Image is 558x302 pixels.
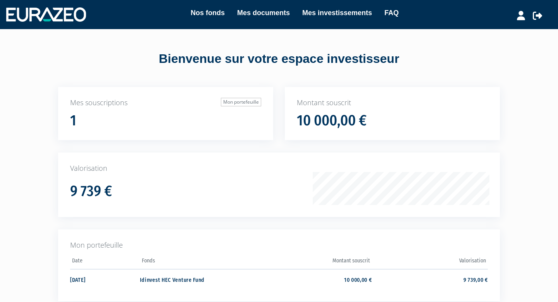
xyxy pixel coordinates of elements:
[70,98,261,108] p: Mes souscriptions
[237,7,290,18] a: Mes documents
[372,255,488,269] th: Valorisation
[191,7,225,18] a: Nos fonds
[70,240,488,250] p: Mon portefeuille
[6,7,86,21] img: 1732889491-logotype_eurazeo_blanc_rvb.png
[70,269,140,290] td: [DATE]
[70,163,488,174] p: Valorisation
[302,7,372,18] a: Mes investissements
[70,113,76,129] h1: 1
[41,50,517,68] div: Bienvenue sur votre espace investisseur
[221,98,261,106] a: Mon portefeuille
[140,269,256,290] td: Idinvest HEC Venture Fund
[256,255,372,269] th: Montant souscrit
[256,269,372,290] td: 10 000,00 €
[384,7,399,18] a: FAQ
[297,98,488,108] p: Montant souscrit
[297,113,367,129] h1: 10 000,00 €
[372,269,488,290] td: 9 739,00 €
[70,255,140,269] th: Date
[140,255,256,269] th: Fonds
[70,183,112,200] h1: 9 739 €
